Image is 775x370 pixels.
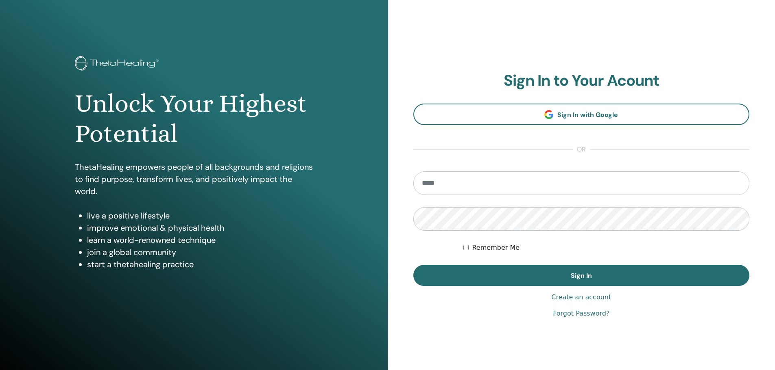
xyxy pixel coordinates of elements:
p: ThetaHealing empowers people of all backgrounds and religions to find purpose, transform lives, a... [75,161,313,197]
span: or [573,145,590,154]
li: learn a world-renowned technique [87,234,313,246]
label: Remember Me [472,243,520,253]
span: Sign In with Google [557,110,618,119]
h2: Sign In to Your Acount [413,71,750,90]
h1: Unlock Your Highest Potential [75,89,313,149]
span: Sign In [571,271,592,280]
a: Forgot Password? [553,309,609,318]
li: live a positive lifestyle [87,210,313,222]
li: start a thetahealing practice [87,258,313,270]
li: improve emotional & physical health [87,222,313,234]
a: Create an account [551,292,611,302]
li: join a global community [87,246,313,258]
div: Keep me authenticated indefinitely or until I manually logout [463,243,749,253]
button: Sign In [413,265,750,286]
a: Sign In with Google [413,104,750,125]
